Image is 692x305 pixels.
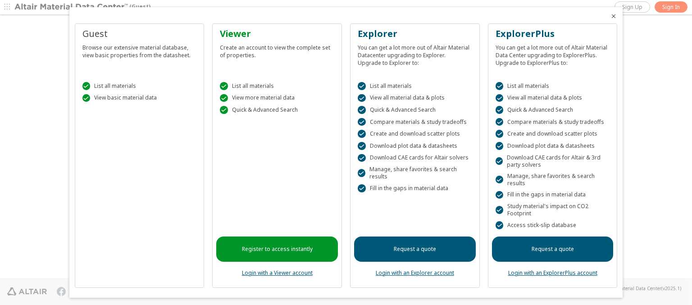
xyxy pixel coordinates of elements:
[358,184,472,192] div: Fill in the gaps in material data
[496,206,503,214] div: 
[496,40,610,67] div: You can get a lot more out of Altair Material Data Center upgrading to ExplorerPlus. Upgrade to E...
[496,130,504,138] div: 
[358,82,472,90] div: List all materials
[220,27,334,40] div: Viewer
[496,142,504,150] div: 
[496,191,610,199] div: Fill in the gaps in material data
[610,13,617,20] button: Close
[496,142,610,150] div: Download plot data & datasheets
[82,94,91,102] div: 
[358,118,366,126] div: 
[492,237,614,262] a: Request a quote
[82,94,197,102] div: View basic material data
[496,106,504,114] div: 
[496,82,610,90] div: List all materials
[220,40,334,59] div: Create an account to view the complete set of properties.
[358,40,472,67] div: You can get a lot more out of Altair Material Datacenter upgrading to Explorer. Upgrade to Explor...
[82,82,91,90] div: 
[354,237,476,262] a: Request a quote
[496,106,610,114] div: Quick & Advanced Search
[496,118,504,126] div: 
[376,269,454,277] a: Login with an Explorer account
[358,184,366,192] div: 
[358,130,472,138] div: Create and download scatter plots
[358,94,366,102] div: 
[358,118,472,126] div: Compare materials & study tradeoffs
[82,82,197,90] div: List all materials
[358,94,472,102] div: View all material data & plots
[82,40,197,59] div: Browse our extensive material database, view basic properties from the datasheet.
[496,82,504,90] div: 
[358,166,472,180] div: Manage, share favorites & search results
[358,82,366,90] div: 
[358,27,472,40] div: Explorer
[220,82,334,90] div: List all materials
[496,191,504,199] div: 
[220,94,228,102] div: 
[358,106,472,114] div: Quick & Advanced Search
[220,94,334,102] div: View more material data
[496,176,503,184] div: 
[496,221,504,229] div: 
[358,130,366,138] div: 
[358,142,366,150] div: 
[496,157,503,165] div: 
[220,106,334,114] div: Quick & Advanced Search
[216,237,338,262] a: Register to access instantly
[82,27,197,40] div: Guest
[496,94,504,102] div: 
[496,154,610,168] div: Download CAE cards for Altair & 3rd party solvers
[496,130,610,138] div: Create and download scatter plots
[508,269,597,277] a: Login with an ExplorerPlus account
[358,154,366,162] div: 
[358,142,472,150] div: Download plot data & datasheets
[358,106,366,114] div: 
[496,173,610,187] div: Manage, share favorites & search results
[220,82,228,90] div: 
[496,94,610,102] div: View all material data & plots
[358,154,472,162] div: Download CAE cards for Altair solvers
[496,118,610,126] div: Compare materials & study tradeoffs
[358,169,365,177] div: 
[496,221,610,229] div: Access stick-slip database
[220,106,228,114] div: 
[496,27,610,40] div: ExplorerPlus
[242,269,313,277] a: Login with a Viewer account
[496,203,610,217] div: Study material's impact on CO2 Footprint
